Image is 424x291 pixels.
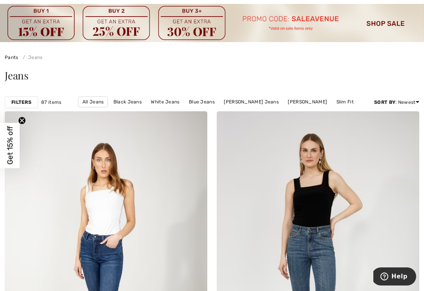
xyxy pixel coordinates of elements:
a: Wide Fit [187,107,213,118]
strong: Sort By [374,99,395,105]
div: : Newest [374,99,419,106]
iframe: Opens a widget where you can find more information [373,267,416,287]
span: Get 15% off [5,126,15,165]
a: Slim Fit [333,97,358,107]
a: [PERSON_NAME] Jeans [220,97,283,107]
a: White Jeans [147,97,183,107]
a: Jeans [20,55,43,60]
span: Jeans [5,68,29,82]
a: Blue Jeans [185,97,219,107]
strong: Filters [11,99,31,106]
a: Black Jeans [110,97,146,107]
button: Close teaser [18,117,26,125]
a: All Jeans [78,96,108,107]
a: [PERSON_NAME] [284,97,331,107]
a: Pants [5,55,18,60]
a: Straight Fit [214,107,249,118]
span: 87 items [41,99,61,106]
